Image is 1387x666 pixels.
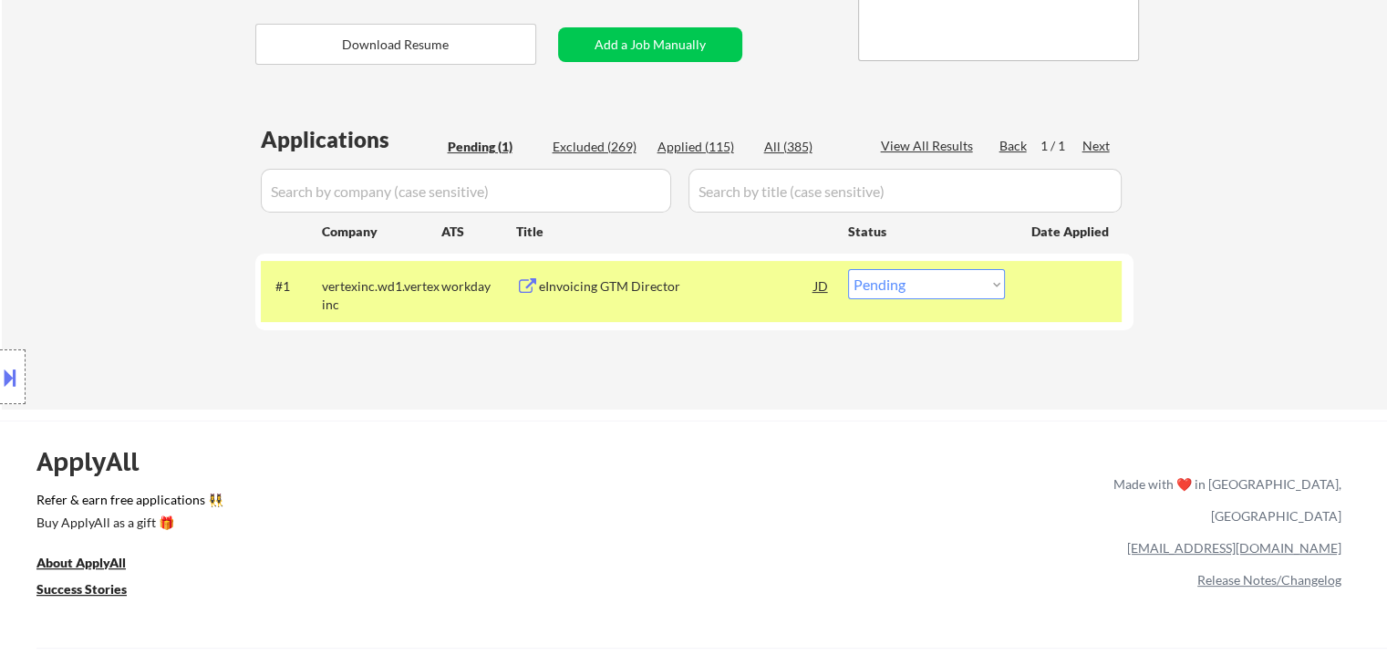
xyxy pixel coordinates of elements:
div: 1 / 1 [1040,137,1082,155]
div: workday [441,277,516,296]
div: eInvoicing GTM Director [539,277,814,296]
div: JD [813,269,831,302]
div: Made with ❤️ in [GEOGRAPHIC_DATA], [GEOGRAPHIC_DATA] [1106,468,1341,532]
button: Add a Job Manually [558,27,742,62]
div: All (385) [764,138,855,156]
div: Applied (115) [657,138,749,156]
a: Release Notes/Changelog [1197,572,1341,588]
a: Refer & earn free applications 👯‍♀️ [36,494,732,513]
input: Search by company (case sensitive) [261,169,671,213]
input: Search by title (case sensitive) [688,169,1122,213]
div: Title [516,223,831,241]
div: ATS [441,223,516,241]
div: Back [999,137,1029,155]
div: Next [1082,137,1112,155]
div: Excluded (269) [553,138,644,156]
div: View All Results [881,137,978,155]
div: vertexinc.wd1.vertexinc [322,277,441,313]
div: Applications [261,129,441,151]
button: Download Resume [255,24,536,65]
div: Status [848,214,1005,247]
div: Company [322,223,441,241]
a: [EMAIL_ADDRESS][DOMAIN_NAME] [1127,540,1341,556]
div: Date Applied [1031,223,1112,241]
div: Pending (1) [448,138,539,156]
